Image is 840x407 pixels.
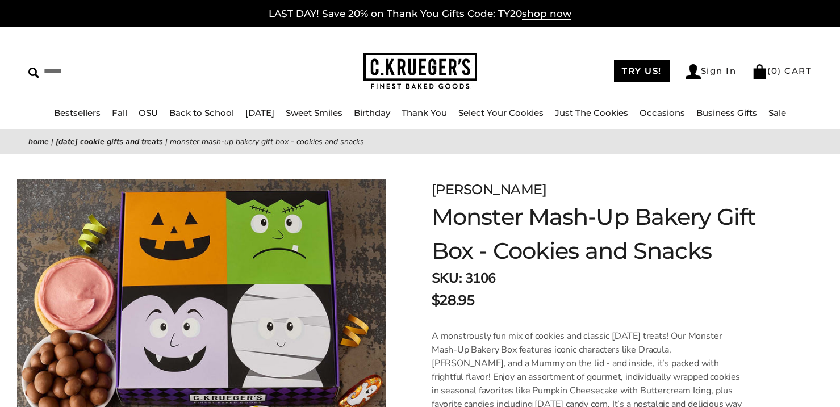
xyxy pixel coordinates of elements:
a: Select Your Cookies [458,107,544,118]
a: Sign In [686,64,737,79]
img: Bag [752,64,767,79]
span: 3106 [465,269,496,287]
img: Account [686,64,701,79]
strong: SKU: [432,269,462,287]
a: Sweet Smiles [286,107,342,118]
a: Just The Cookies [555,107,628,118]
span: shop now [522,8,571,20]
img: Search [28,68,39,78]
a: Birthday [354,107,390,118]
a: (0) CART [752,65,812,76]
span: Monster Mash-Up Bakery Gift Box - Cookies and Snacks [170,136,364,147]
a: TRY US! [614,60,670,82]
span: | [165,136,168,147]
span: 0 [771,65,778,76]
span: | [51,136,53,147]
input: Search [28,62,214,80]
h1: Monster Mash-Up Bakery Gift Box - Cookies and Snacks [432,200,783,268]
img: C.KRUEGER'S [363,53,477,90]
a: Bestsellers [54,107,101,118]
a: Fall [112,107,127,118]
div: [PERSON_NAME] [432,179,783,200]
a: Sale [768,107,786,118]
a: Back to School [169,107,234,118]
a: OSU [139,107,158,118]
nav: breadcrumbs [28,135,812,148]
span: $28.95 [432,290,474,311]
a: Business Gifts [696,107,757,118]
a: Home [28,136,49,147]
a: LAST DAY! Save 20% on Thank You Gifts Code: TY20shop now [269,8,571,20]
a: Occasions [640,107,685,118]
a: Thank You [402,107,447,118]
a: [DATE] [245,107,274,118]
a: [DATE] Cookie Gifts and Treats [56,136,163,147]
